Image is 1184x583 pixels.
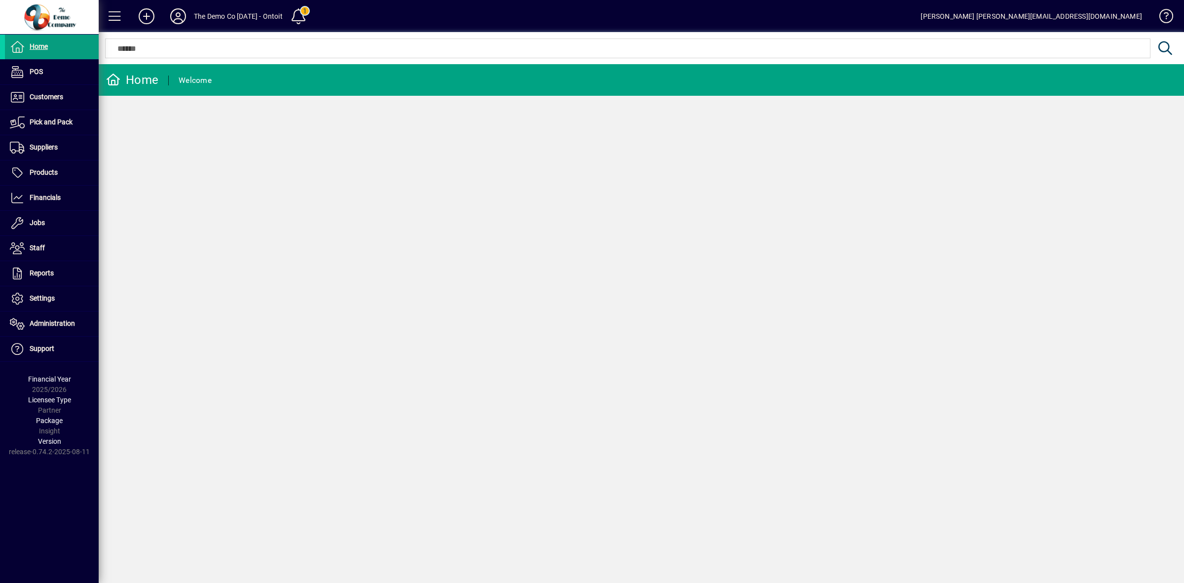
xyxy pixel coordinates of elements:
[131,7,162,25] button: Add
[30,93,63,101] span: Customers
[106,72,158,88] div: Home
[5,261,99,286] a: Reports
[5,85,99,110] a: Customers
[30,143,58,151] span: Suppliers
[30,194,61,201] span: Financials
[30,269,54,277] span: Reports
[179,73,212,88] div: Welcome
[5,135,99,160] a: Suppliers
[5,211,99,235] a: Jobs
[162,7,194,25] button: Profile
[30,319,75,327] span: Administration
[30,68,43,76] span: POS
[30,294,55,302] span: Settings
[5,236,99,261] a: Staff
[5,110,99,135] a: Pick and Pack
[30,42,48,50] span: Home
[5,186,99,210] a: Financials
[1152,2,1172,34] a: Knowledge Base
[5,60,99,84] a: POS
[5,286,99,311] a: Settings
[38,437,61,445] span: Version
[5,337,99,361] a: Support
[30,168,58,176] span: Products
[5,160,99,185] a: Products
[5,311,99,336] a: Administration
[30,345,54,352] span: Support
[28,396,71,404] span: Licensee Type
[28,375,71,383] span: Financial Year
[30,219,45,227] span: Jobs
[194,8,283,24] div: The Demo Co [DATE] - Ontoit
[36,417,63,425] span: Package
[30,244,45,252] span: Staff
[921,8,1142,24] div: [PERSON_NAME] [PERSON_NAME][EMAIL_ADDRESS][DOMAIN_NAME]
[30,118,73,126] span: Pick and Pack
